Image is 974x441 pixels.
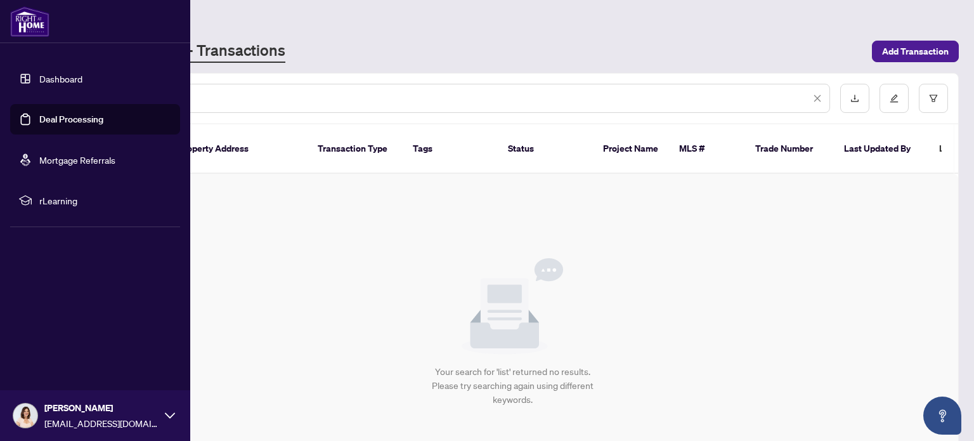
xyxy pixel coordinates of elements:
th: Trade Number [745,124,834,174]
a: Deal Processing [39,114,103,125]
span: [EMAIL_ADDRESS][DOMAIN_NAME] [44,416,159,430]
th: Last Updated By [834,124,929,174]
span: download [850,94,859,103]
span: edit [890,94,899,103]
img: Null State Icon [462,258,563,355]
th: Property Address [168,124,308,174]
th: Project Name [593,124,669,174]
button: Add Transaction [872,41,959,62]
th: Transaction Type [308,124,403,174]
a: Dashboard [39,73,82,84]
span: [PERSON_NAME] [44,401,159,415]
div: Your search for 'list' returned no results. Please try searching again using different keywords. [427,365,599,407]
span: Add Transaction [882,41,949,62]
img: logo [10,6,49,37]
span: close [813,94,822,103]
button: download [840,84,869,113]
th: Tags [403,124,498,174]
span: rLearning [39,194,171,207]
th: MLS # [669,124,745,174]
img: Profile Icon [13,404,37,428]
span: filter [929,94,938,103]
th: Status [498,124,593,174]
button: filter [919,84,948,113]
button: edit [880,84,909,113]
a: Mortgage Referrals [39,154,115,166]
button: Open asap [923,397,961,435]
